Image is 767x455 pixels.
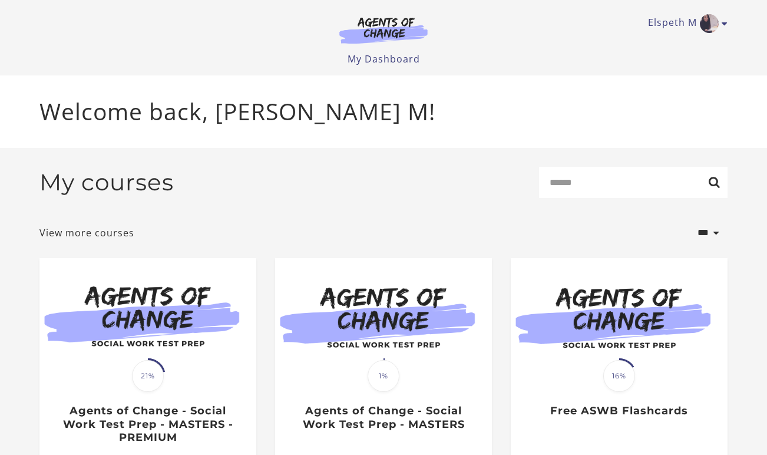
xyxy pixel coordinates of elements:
[132,360,164,392] span: 21%
[603,360,635,392] span: 16%
[648,14,722,33] a: Toggle menu
[327,17,440,44] img: Agents of Change Logo
[368,360,399,392] span: 1%
[39,94,728,129] p: Welcome back, [PERSON_NAME] M!
[287,404,479,431] h3: Agents of Change - Social Work Test Prep - MASTERS
[39,169,174,196] h2: My courses
[39,226,134,240] a: View more courses
[52,404,243,444] h3: Agents of Change - Social Work Test Prep - MASTERS - PREMIUM
[523,404,715,418] h3: Free ASWB Flashcards
[348,52,420,65] a: My Dashboard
